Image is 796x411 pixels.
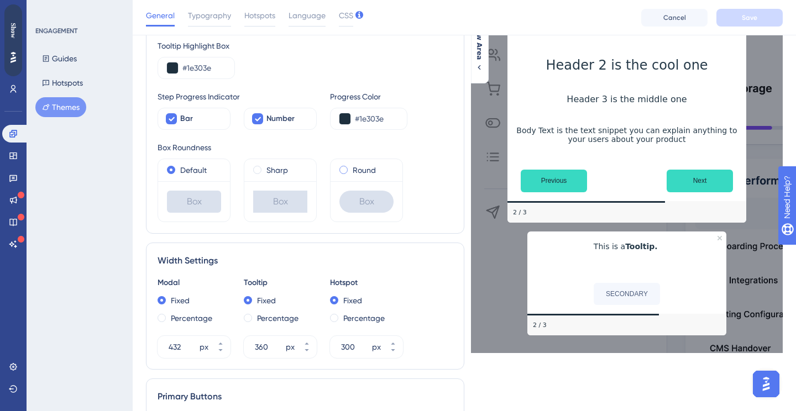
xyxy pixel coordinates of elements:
button: Save [716,9,783,27]
iframe: UserGuiding AI Assistant Launcher [750,367,783,401]
span: Save [742,13,757,22]
label: Fixed [343,294,362,307]
button: Guides [35,49,83,68]
input: px [169,340,197,354]
div: Primary Buttons [158,390,453,403]
div: Box [167,191,221,213]
button: Previous [521,170,587,192]
button: px [211,347,231,358]
div: Close Preview [718,236,722,240]
span: Typography [188,9,231,22]
input: s [139,124,154,133]
span: Cancel [663,13,686,22]
div: Tooltip Highlight Box [158,39,453,52]
button: Save [119,46,164,64]
span: Need Help? [26,3,69,16]
span: Allow users to interact with your page elements while the guides are active. [13,6,140,23]
div: px [286,340,295,354]
div: Footer [507,203,746,223]
button: Delay [12,124,55,136]
b: Tooltip. [625,242,658,251]
div: Hotspot [330,276,403,289]
label: Fixed [257,294,276,307]
span: Hotspots [244,9,275,22]
button: s [166,119,186,128]
span: Back [22,8,36,17]
input: px [341,340,370,354]
button: px [383,347,403,358]
button: px [383,336,403,347]
button: s [166,128,186,137]
span: Step [171,29,184,38]
div: Width Settings [158,254,453,267]
div: Progress Color [330,90,407,103]
div: Step 2 of 3 [533,321,547,330]
div: Step 2 of 3 [513,208,527,217]
label: Percentage [257,312,298,325]
h3: Header 3 is the middle one [516,94,737,104]
label: Default [180,164,207,177]
div: ENGAGEMENT [35,27,77,35]
span: Bar [180,112,193,125]
div: s [156,124,159,133]
button: Hotspots [35,73,90,93]
div: Step Progress Indicator [158,90,317,103]
p: This is a [536,240,718,253]
input: px [255,340,284,354]
div: Footer [527,315,726,335]
div: Box [339,191,394,213]
button: Advanced [93,77,124,95]
span: Show after [11,108,99,117]
div: Box Roundness [158,141,453,154]
button: Scroll [55,124,99,136]
button: Themes [35,97,86,117]
span: Welcome to our new upgraded FX StrategyThe best of FX from across BCA ResearchAll FX content in o... [11,48,111,63]
button: Step [157,24,186,42]
div: 1 of 1 [80,24,122,42]
label: Sharp [266,164,288,177]
div: px [200,340,208,354]
div: Tooltip [244,276,317,289]
button: px [297,336,317,347]
button: Next [667,170,733,192]
button: SECONDARY [594,283,660,305]
label: Round [353,164,376,177]
span: CSS [339,9,353,22]
span: Language [289,9,326,22]
h2: Header 2 is the cool one [516,57,737,73]
span: Save [135,51,148,60]
div: px [372,340,381,354]
label: Percentage [343,312,385,325]
div: Box [253,191,307,213]
button: Cancel [641,9,708,27]
button: Modal [11,77,32,95]
button: px [297,347,317,358]
label: Fixed [171,294,190,307]
button: Back [4,3,41,21]
span: General [146,9,175,22]
button: px [211,336,231,347]
button: Design [51,77,74,95]
span: Number [266,112,295,125]
label: Percentage [171,312,212,325]
p: Body Text is the text snippet you can explain anything to your users about your product [516,126,737,144]
div: Modal [158,276,231,289]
